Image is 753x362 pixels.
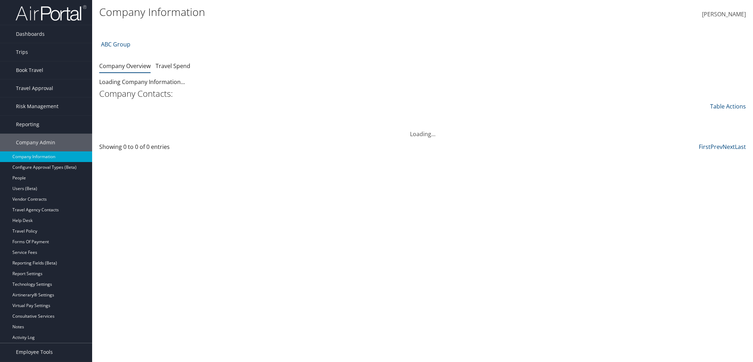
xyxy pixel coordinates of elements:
a: ABC Group [101,37,130,51]
span: Risk Management [16,98,58,115]
span: Reporting [16,116,39,133]
span: Trips [16,43,28,61]
a: [PERSON_NAME] [702,4,746,26]
a: Next [723,143,735,151]
a: Company Overview [99,62,151,70]
a: Travel Spend [156,62,190,70]
span: Company Admin [16,134,55,151]
a: First [699,143,710,151]
a: Prev [710,143,723,151]
a: Table Actions [710,102,746,110]
span: Employee Tools [16,343,53,361]
span: [PERSON_NAME] [702,10,746,18]
h2: Company Contacts: [99,88,746,100]
div: Showing 0 to 0 of 0 entries [99,143,253,155]
span: Travel Approval [16,79,53,97]
img: airportal-logo.png [16,5,86,21]
h1: Company Information [99,5,530,20]
span: Dashboards [16,25,45,43]
span: Book Travel [16,61,43,79]
div: Loading... [99,121,746,138]
span: Loading Company Information... [99,78,185,86]
a: Last [735,143,746,151]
